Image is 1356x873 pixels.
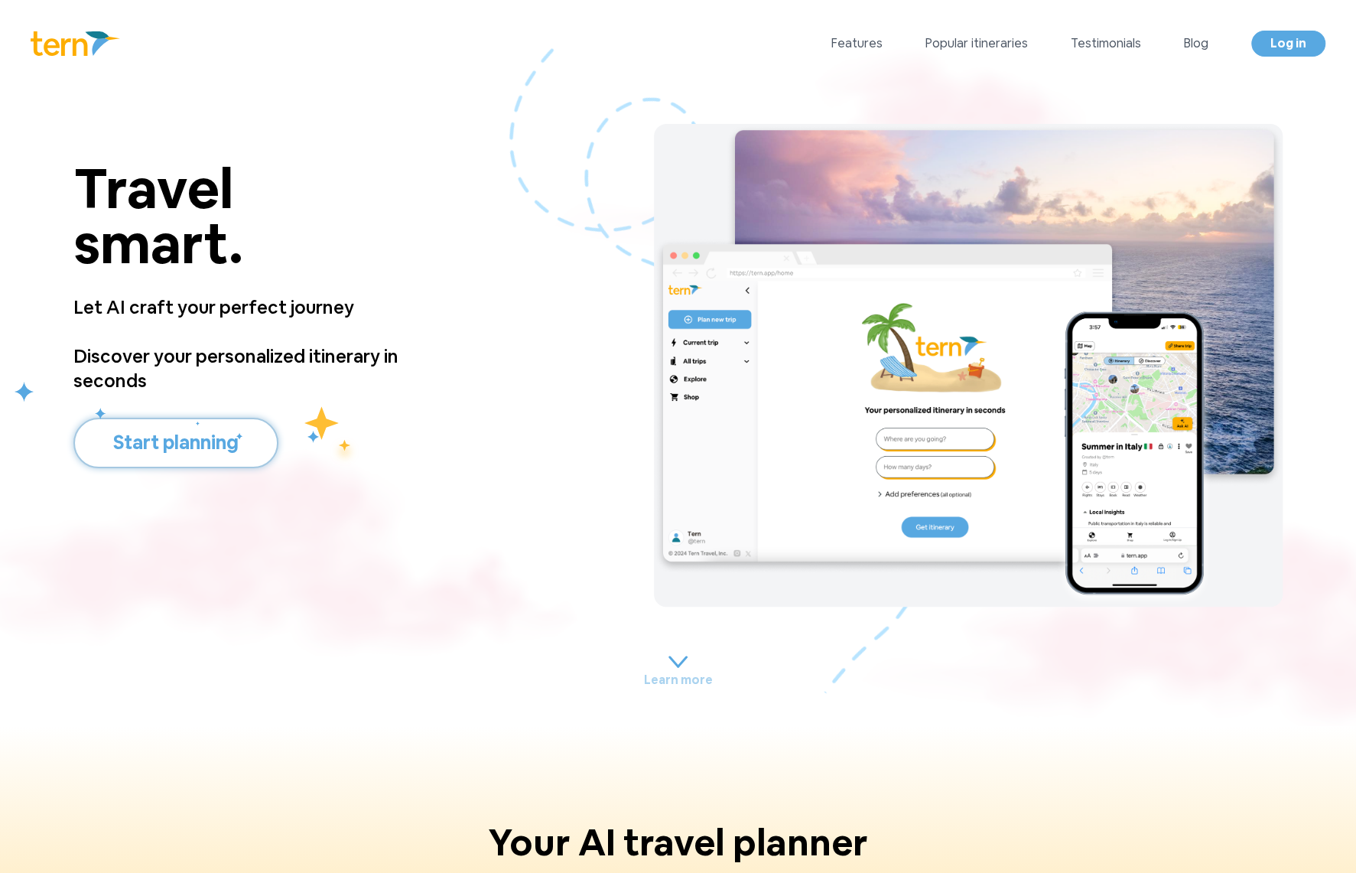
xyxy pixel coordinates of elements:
[295,403,359,467] img: yellow_stars.fff7e055.svg
[31,31,120,56] img: Logo
[1251,31,1325,57] a: Log in
[668,656,688,668] img: carrot.9d4c0c77.svg
[1184,34,1208,53] a: Blog
[73,271,436,344] p: Let AI craft your perfect journey
[73,344,436,393] p: Discover your personalized itinerary in seconds
[644,671,713,689] p: Learn more
[925,34,1028,53] a: Popular itineraries
[1071,34,1141,53] a: Testimonials
[1270,35,1306,51] span: Log in
[73,161,436,271] p: Travel smart.
[831,34,883,53] a: Features
[73,418,278,468] button: Start planning
[37,824,1319,873] h1: Your AI travel planner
